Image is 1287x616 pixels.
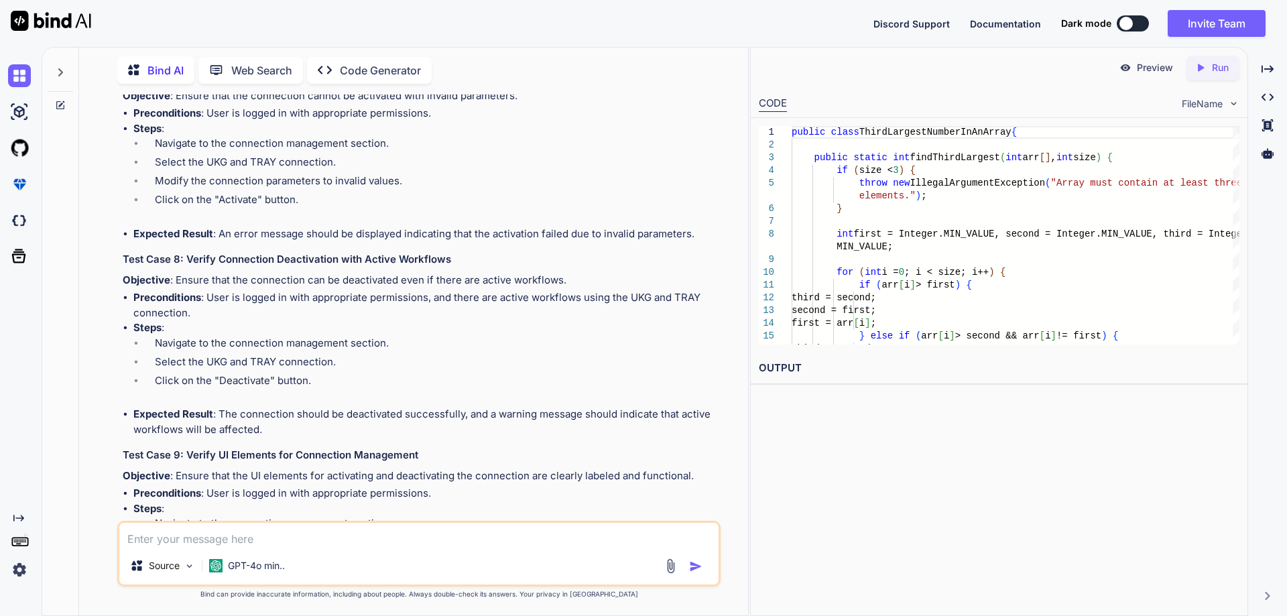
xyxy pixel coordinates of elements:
span: first = Integer.MIN_VALUE, second = Integer.MIN_V [853,229,1129,239]
span: ALUE, third = Integer. [1129,229,1253,239]
span: FileName [1182,97,1223,111]
span: ( [876,280,881,290]
span: } [859,330,864,341]
span: IllegalArgumentException [910,178,1045,188]
span: 0 [898,267,904,278]
span: if [859,280,870,290]
img: darkCloudIdeIcon [8,209,31,232]
li: Click on the "Activate" button. [144,192,718,211]
strong: Objective [123,469,170,482]
h3: Test Case 9: Verify UI Elements for Connection Management [123,448,718,463]
span: ) [898,165,904,176]
li: Select the UKG and TRAY connection. [144,155,718,174]
strong: Objective [123,89,170,102]
li: Navigate to the connection management section. [144,336,718,355]
span: Documentation [970,18,1041,29]
img: premium [8,173,31,196]
div: 11 [759,279,774,292]
span: second = first; [792,305,876,316]
span: { [910,165,915,176]
div: 9 [759,253,774,266]
strong: Expected Result [133,227,213,240]
span: , [1050,152,1056,163]
span: ) [1101,330,1107,341]
span: int [893,152,910,163]
span: size [1073,152,1096,163]
strong: Steps [133,122,162,135]
li: : An error message should be displayed indicating that the activation failed due to invalid param... [133,227,718,242]
span: static [853,152,887,163]
span: findThirdLargest [910,152,999,163]
span: i [859,318,864,328]
span: new [893,178,910,188]
div: 16 [759,343,774,355]
span: { [1000,267,1005,278]
div: CODE [759,96,787,112]
p: Run [1212,61,1229,74]
img: githubLight [8,137,31,160]
button: Invite Team [1168,10,1266,37]
img: Bind AI [11,11,91,31]
span: ( [916,330,921,341]
span: [ [853,318,859,328]
span: for [837,267,853,278]
strong: Steps [133,502,162,515]
div: 15 [759,330,774,343]
span: "Array must contain at least three [1050,178,1242,188]
span: i [904,280,910,290]
h3: Test Case 8: Verify Connection Deactivation with Active Workflows [123,252,718,267]
span: Discord Support [873,18,950,29]
span: ( [853,165,859,176]
span: size < [859,165,892,176]
div: 1 [759,126,774,139]
span: { [966,280,971,290]
span: class [831,127,859,137]
span: [ [1039,152,1044,163]
li: Navigate to the connection management section. [144,516,718,535]
div: 5 [759,177,774,190]
li: Modify the connection parameters to invalid values. [144,174,718,192]
div: 14 [759,317,774,330]
p: Web Search [231,62,292,78]
span: third = second; [792,292,876,303]
span: [ [938,330,943,341]
span: } [837,203,842,214]
span: { [1113,330,1118,341]
span: ) [955,280,960,290]
li: : The connection should be deactivated successfully, and a warning message should indicate that a... [133,407,718,437]
span: int [1056,152,1073,163]
span: ThirdLargestNumberInAnArray [859,127,1011,137]
li: : [133,501,718,569]
p: Code Generator [340,62,421,78]
span: ) [989,267,994,278]
span: ] [910,280,915,290]
span: i [944,330,949,341]
img: attachment [663,558,678,574]
button: Discord Support [873,17,950,31]
div: 12 [759,292,774,304]
p: GPT-4o min.. [228,559,285,572]
li: : User is logged in with appropriate permissions, and there are active workflows using the UKG an... [133,290,718,320]
p: : Ensure that the connection can be deactivated even if there are active workflows. [123,273,718,288]
span: public [814,152,847,163]
span: if [898,330,910,341]
span: third = second; [792,343,876,354]
span: != first [1056,330,1101,341]
li: Navigate to the connection management section. [144,136,718,155]
span: else [870,330,893,341]
span: ; [870,318,875,328]
span: ; [921,190,926,201]
span: i [1045,330,1050,341]
li: : User is logged in with appropriate permissions. [133,106,718,121]
span: ) [915,190,920,201]
span: int [1005,152,1022,163]
span: arr [1022,152,1039,163]
span: [ [1039,330,1044,341]
h2: OUTPUT [751,353,1247,384]
div: 8 [759,228,774,241]
span: ( [1000,152,1005,163]
p: Preview [1137,61,1173,74]
span: > first [916,280,955,290]
span: ( [1045,178,1050,188]
div: 4 [759,164,774,177]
